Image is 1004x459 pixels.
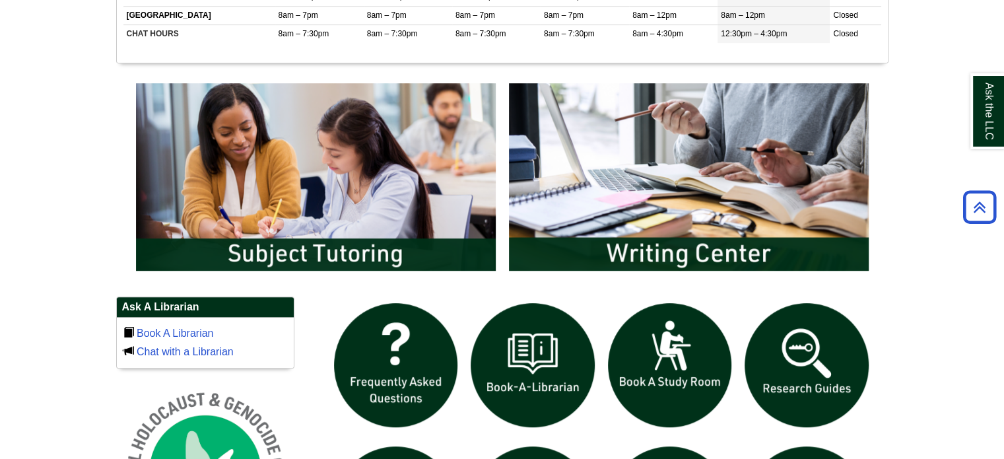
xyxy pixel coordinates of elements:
h2: Ask A Librarian [117,297,294,318]
a: Chat with a Librarian [137,346,234,357]
img: Research Guides icon links to research guides web page [738,297,875,434]
span: 8am – 7pm [455,11,495,20]
span: Closed [833,11,857,20]
span: 8am – 12pm [721,11,765,20]
span: 8am – 7pm [367,11,407,20]
img: book a study room icon links to book a study room web page [601,297,739,434]
span: 8am – 7:30pm [367,29,418,38]
span: 8am – 7:30pm [544,29,595,38]
span: 8am – 12pm [632,11,677,20]
span: Closed [833,29,857,38]
a: Back to Top [958,198,1001,216]
span: 8am – 7pm [544,11,584,20]
span: 8am – 7:30pm [455,29,506,38]
span: 12:30pm – 4:30pm [721,29,787,38]
span: 8am – 7pm [279,11,318,20]
img: Book a Librarian icon links to book a librarian web page [464,297,601,434]
td: CHAT HOURS [123,24,275,43]
span: 8am – 7:30pm [279,29,329,38]
span: 8am – 4:30pm [632,29,683,38]
img: frequently asked questions [327,297,465,434]
td: [GEOGRAPHIC_DATA] [123,6,275,24]
img: Subject Tutoring Information [129,77,502,277]
a: Book A Librarian [137,328,214,339]
div: slideshow [129,77,875,283]
img: Writing Center Information [502,77,875,277]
